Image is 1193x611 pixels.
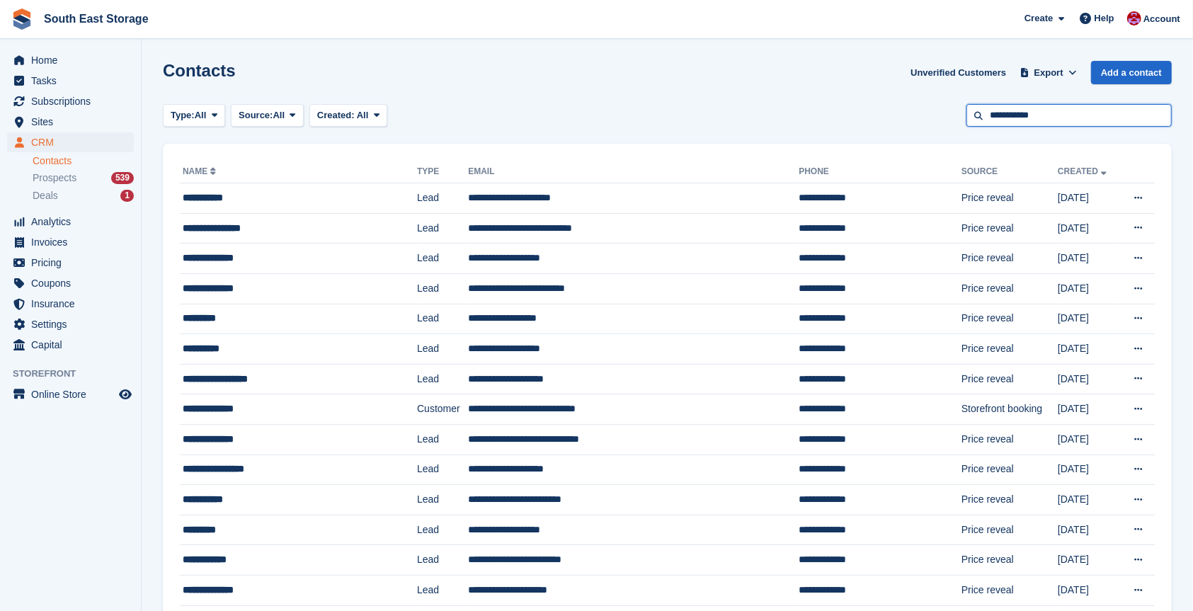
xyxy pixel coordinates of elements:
a: menu [7,50,134,70]
td: Price reveal [961,244,1058,274]
a: Name [183,166,219,176]
a: menu [7,71,134,91]
span: Export [1034,66,1063,80]
span: Online Store [31,384,116,404]
td: Price reveal [961,304,1058,334]
span: Subscriptions [31,91,116,111]
td: Price reveal [961,424,1058,455]
span: Pricing [31,253,116,273]
td: Price reveal [961,485,1058,515]
td: Price reveal [961,364,1058,394]
td: [DATE] [1058,364,1119,394]
td: Lead [417,334,468,365]
td: Price reveal [961,545,1058,576]
td: Lead [417,455,468,485]
td: Price reveal [961,455,1058,485]
img: stora-icon-8386f47178a22dfd0bd8f6a31ec36ba5ce8667c1dd55bd0f319d3a0aa187defe.svg [11,8,33,30]
td: Lead [417,183,468,214]
td: Lead [417,515,468,545]
button: Export [1017,61,1080,84]
span: All [273,108,285,122]
td: Lead [417,213,468,244]
td: Price reveal [961,515,1058,545]
span: Tasks [31,71,116,91]
span: Deals [33,189,58,202]
a: menu [7,314,134,334]
td: Lead [417,545,468,576]
td: Storefront booking [961,394,1058,425]
button: Created: All [309,104,387,127]
span: Insurance [31,294,116,314]
span: Home [31,50,116,70]
td: Lead [417,244,468,274]
td: [DATE] [1058,273,1119,304]
td: [DATE] [1058,334,1119,365]
td: [DATE] [1058,213,1119,244]
td: Price reveal [961,334,1058,365]
td: [DATE] [1058,455,1119,485]
span: Help [1095,11,1114,25]
button: Source: All [231,104,304,127]
span: Create [1024,11,1053,25]
td: Lead [417,304,468,334]
a: menu [7,294,134,314]
button: Type: All [163,104,225,127]
div: 539 [111,172,134,184]
div: 1 [120,190,134,202]
td: [DATE] [1058,485,1119,515]
td: [DATE] [1058,394,1119,425]
td: [DATE] [1058,304,1119,334]
img: Roger Norris [1127,11,1141,25]
h1: Contacts [163,61,236,80]
td: Customer [417,394,468,425]
a: Prospects 539 [33,171,134,185]
a: menu [7,132,134,152]
td: Price reveal [961,575,1058,605]
a: Created [1058,166,1109,176]
th: Source [961,161,1058,183]
span: Coupons [31,273,116,293]
td: Price reveal [961,273,1058,304]
a: menu [7,273,134,293]
a: menu [7,335,134,355]
a: Unverified Customers [905,61,1012,84]
span: Settings [31,314,116,334]
span: Storefront [13,367,141,381]
span: Sites [31,112,116,132]
span: Type: [171,108,195,122]
td: Lead [417,575,468,605]
td: [DATE] [1058,575,1119,605]
span: Capital [31,335,116,355]
span: All [357,110,369,120]
span: Source: [239,108,273,122]
td: Price reveal [961,213,1058,244]
a: menu [7,253,134,273]
a: menu [7,112,134,132]
a: Deals 1 [33,188,134,203]
span: All [195,108,207,122]
span: Created: [317,110,355,120]
td: [DATE] [1058,424,1119,455]
a: Contacts [33,154,134,168]
a: menu [7,212,134,232]
a: menu [7,384,134,404]
td: [DATE] [1058,515,1119,545]
span: Prospects [33,171,76,185]
td: Lead [417,485,468,515]
span: Account [1143,12,1180,26]
td: Lead [417,364,468,394]
a: menu [7,232,134,252]
th: Type [417,161,468,183]
th: Phone [799,161,961,183]
th: Email [468,161,799,183]
span: Invoices [31,232,116,252]
td: Lead [417,424,468,455]
td: [DATE] [1058,244,1119,274]
span: Analytics [31,212,116,232]
a: South East Storage [38,7,154,30]
td: [DATE] [1058,183,1119,214]
a: menu [7,91,134,111]
td: Lead [417,273,468,304]
a: Add a contact [1091,61,1172,84]
a: Preview store [117,386,134,403]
